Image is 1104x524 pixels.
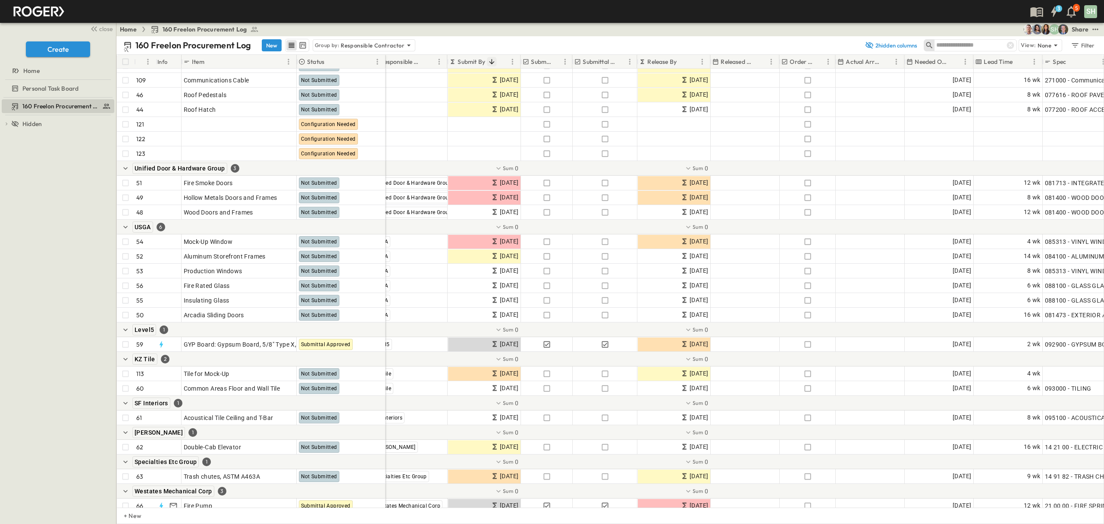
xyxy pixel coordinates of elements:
[953,193,971,202] span: [DATE]
[135,458,197,465] span: Specialties Etc Group
[307,57,324,66] p: Status
[2,99,114,113] div: 160 Freelon Procurement Logtest
[690,310,708,320] span: [DATE]
[184,179,233,187] span: Fire Smoke Doors
[184,76,249,85] span: Communications Cable
[705,325,708,334] span: 0
[184,369,229,378] span: Tile for Mock-Up
[1024,442,1041,452] span: 16 wk
[136,252,143,261] p: 52
[184,91,227,99] span: Roof Pedestals
[693,399,703,407] p: Sum
[500,207,518,217] span: [DATE]
[231,164,239,173] div: 3
[953,413,971,423] span: [DATE]
[690,442,708,452] span: [DATE]
[135,326,154,333] span: Level5
[1024,75,1041,85] span: 16 wk
[136,472,143,481] p: 63
[301,209,337,215] span: Not Submitted
[136,76,146,85] p: 109
[500,178,518,188] span: [DATE]
[1041,24,1051,35] img: Kim Bowen (kbowen@cahill-sf.com)
[860,39,922,51] button: 2hidden columns
[136,296,143,305] p: 55
[156,55,182,69] div: Info
[285,39,309,52] div: table view
[1027,295,1041,305] span: 6 wk
[1027,339,1041,349] span: 2 wk
[99,25,113,33] span: close
[1053,57,1066,66] p: Spec
[515,458,518,466] span: 0
[135,39,251,51] p: 160 Freelon Procurement Log
[301,151,356,157] span: Configuration Needed
[693,164,703,173] p: Sum
[1027,266,1041,276] span: 8 wk
[693,223,703,231] p: Sum
[1027,383,1041,393] span: 6 wk
[953,266,971,276] span: [DATE]
[953,281,971,290] span: [DATE]
[283,57,294,67] button: Menu
[507,57,517,67] button: Menu
[690,90,708,100] span: [DATE]
[503,428,513,437] p: Sum
[135,488,212,495] span: Westates Mechanical Corp
[790,57,814,66] p: Order Confirmed?
[301,415,337,421] span: Not Submitted
[690,295,708,305] span: [DATE]
[120,25,137,34] a: Home
[136,208,143,217] p: 48
[136,311,144,319] p: 50
[515,428,518,437] span: 0
[87,22,114,35] button: close
[1084,5,1097,18] div: SH
[560,57,570,67] button: Menu
[693,325,703,334] p: Sum
[184,105,216,114] span: Roof Hatch
[124,511,129,520] p: + New
[500,471,518,481] span: [DATE]
[1027,281,1041,290] span: 6 wk
[301,444,337,450] span: Not Submitted
[500,281,518,290] span: [DATE]
[705,355,708,363] span: 0
[184,296,229,305] span: Insulating Glass
[503,487,513,496] p: Sum
[458,57,485,66] p: Submit By
[2,82,114,95] div: Personal Task Boardtest
[372,57,383,67] button: Menu
[953,442,971,452] span: [DATE]
[1083,4,1098,19] button: SH
[693,458,703,466] p: Sum
[1090,24,1101,35] button: test
[1027,369,1041,379] span: 4 wk
[184,193,277,202] span: Hollow Metals Doors and Frames
[22,120,42,128] span: Hidden
[647,57,677,66] p: Release By
[134,55,156,69] div: #
[953,178,971,188] span: [DATE]
[135,429,183,436] span: [PERSON_NAME]
[184,267,242,275] span: Production Windows
[188,428,197,437] div: 1
[424,57,434,66] button: Sort
[693,428,703,437] p: Sum
[1029,57,1039,67] button: Menu
[22,84,78,93] span: Personal Task Board
[380,57,423,66] p: Responsible Contractor
[301,107,337,113] span: Not Submitted
[192,57,204,66] p: Item
[136,281,143,290] p: 56
[136,384,144,393] p: 60
[22,102,99,110] span: 160 Freelon Procurement Log
[184,208,253,217] span: Wood Doors and Frames
[184,252,266,261] span: Aluminum Storefront Frames
[953,251,971,261] span: [DATE]
[2,100,113,112] a: 160 Freelon Procurement Log
[500,266,518,276] span: [DATE]
[515,223,518,231] span: 0
[202,458,211,466] div: 1
[136,120,144,129] p: 121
